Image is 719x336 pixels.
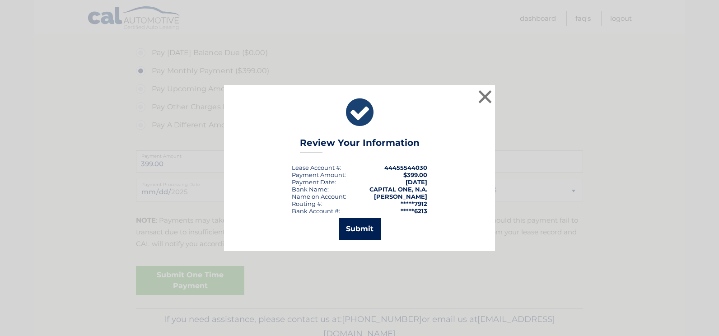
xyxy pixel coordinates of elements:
button: × [476,88,494,106]
strong: CAPITAL ONE, N.A. [369,186,427,193]
div: Bank Name: [292,186,329,193]
div: Routing #: [292,200,322,207]
div: Name on Account: [292,193,346,200]
div: : [292,178,336,186]
strong: [PERSON_NAME] [374,193,427,200]
span: Payment Date [292,178,335,186]
div: Lease Account #: [292,164,341,171]
strong: 44455544030 [384,164,427,171]
div: Bank Account #: [292,207,340,215]
span: $399.00 [403,171,427,178]
span: [DATE] [406,178,427,186]
h3: Review Your Information [300,137,420,153]
div: Payment Amount: [292,171,346,178]
button: Submit [339,218,381,240]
